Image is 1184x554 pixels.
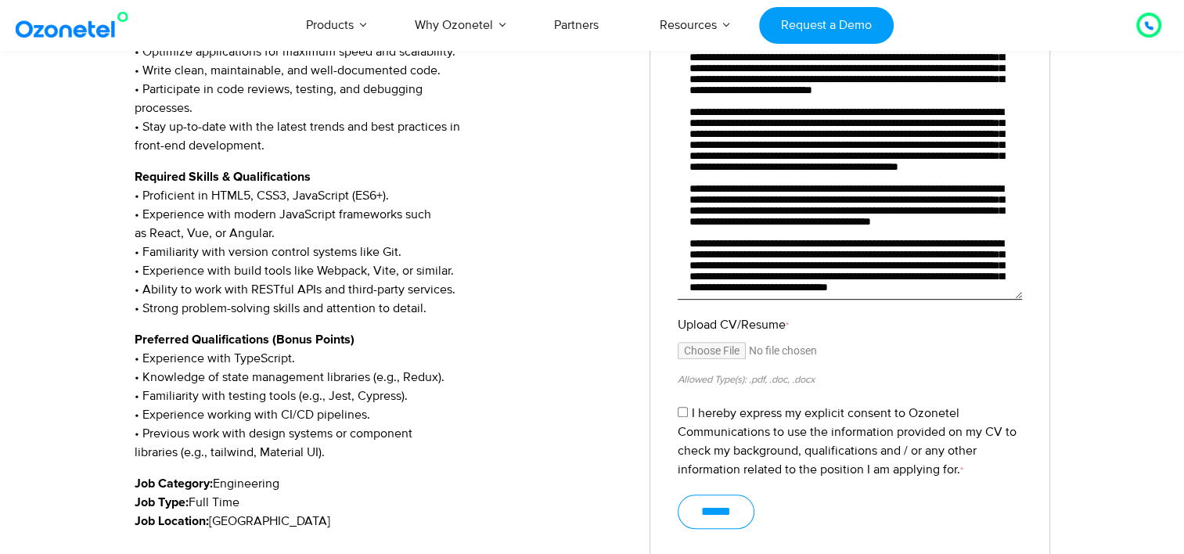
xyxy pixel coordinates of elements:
[135,171,311,183] strong: Required Skills & Qualifications
[135,333,354,346] strong: Preferred Qualifications (Bonus Points)
[678,405,1017,477] label: I hereby express my explicit consent to Ozonetel Communications to use the information provided o...
[213,476,279,491] span: Engineering
[759,7,893,44] a: Request a Demo
[135,496,189,509] strong: Job Type:
[678,373,815,386] small: Allowed Type(s): .pdf, .doc, .docx
[135,515,209,527] strong: Job Location:
[135,477,213,490] strong: Job Category:
[209,513,330,529] span: [GEOGRAPHIC_DATA]
[189,495,239,510] span: Full Time
[135,330,627,462] p: • Experience with TypeScript. • Knowledge of state management libraries (e.g., Redux). • Familiar...
[678,315,1022,334] label: Upload CV/Resume
[135,167,627,318] p: • Proficient in HTML5, CSS3, JavaScript (ES6+). • Experience with modern JavaScript frameworks su...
